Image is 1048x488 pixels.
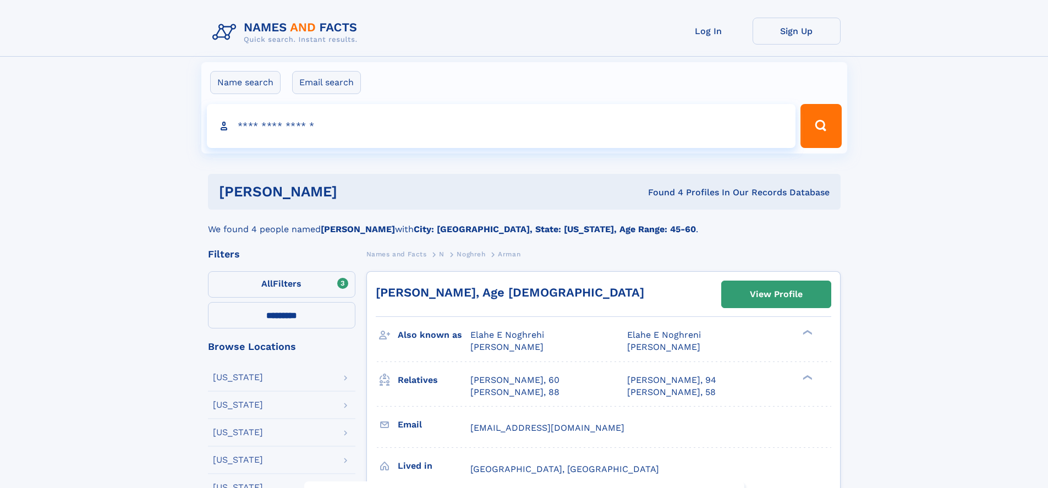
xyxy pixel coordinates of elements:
[376,286,644,299] a: [PERSON_NAME], Age [DEMOGRAPHIC_DATA]
[800,329,813,336] div: ❯
[210,71,281,94] label: Name search
[470,464,659,474] span: [GEOGRAPHIC_DATA], [GEOGRAPHIC_DATA]
[722,281,831,308] a: View Profile
[414,224,696,234] b: City: [GEOGRAPHIC_DATA], State: [US_STATE], Age Range: 45-60
[398,415,470,434] h3: Email
[470,342,544,352] span: [PERSON_NAME]
[213,373,263,382] div: [US_STATE]
[750,282,803,307] div: View Profile
[292,71,361,94] label: Email search
[457,250,485,258] span: Noghreh
[398,371,470,390] h3: Relatives
[208,342,355,352] div: Browse Locations
[321,224,395,234] b: [PERSON_NAME]
[498,250,520,258] span: Arman
[208,210,841,236] div: We found 4 people named with .
[470,330,544,340] span: Elahe E Noghrehi
[800,104,841,148] button: Search Button
[470,374,559,386] a: [PERSON_NAME], 60
[627,374,716,386] a: [PERSON_NAME], 94
[213,428,263,437] div: [US_STATE]
[208,249,355,259] div: Filters
[207,104,796,148] input: search input
[208,18,366,47] img: Logo Names and Facts
[439,247,445,261] a: N
[492,187,830,199] div: Found 4 Profiles In Our Records Database
[366,247,427,261] a: Names and Facts
[219,185,493,199] h1: [PERSON_NAME]
[627,386,716,398] a: [PERSON_NAME], 58
[470,386,559,398] a: [PERSON_NAME], 88
[213,401,263,409] div: [US_STATE]
[753,18,841,45] a: Sign Up
[261,278,273,289] span: All
[398,326,470,344] h3: Also known as
[213,456,263,464] div: [US_STATE]
[627,330,701,340] span: Elahe E Noghreni
[439,250,445,258] span: N
[208,271,355,298] label: Filters
[665,18,753,45] a: Log In
[457,247,485,261] a: Noghreh
[627,342,700,352] span: [PERSON_NAME]
[800,374,813,381] div: ❯
[398,457,470,475] h3: Lived in
[470,423,624,433] span: [EMAIL_ADDRESS][DOMAIN_NAME]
